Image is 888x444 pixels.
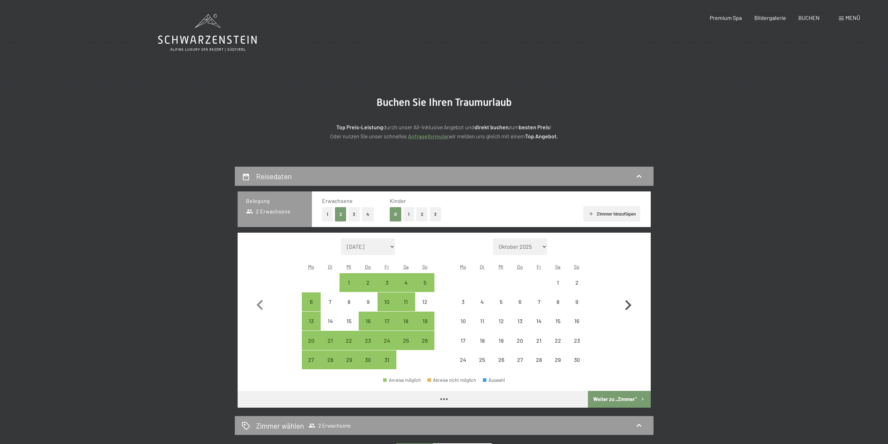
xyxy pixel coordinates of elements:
[339,312,358,330] div: Wed Oct 15 2025
[473,350,492,369] div: Anreise nicht möglich
[321,292,339,311] div: Tue Oct 07 2025
[359,331,378,350] div: Thu Oct 23 2025
[529,331,548,350] div: Fri Nov 21 2025
[335,207,346,221] button: 2
[473,357,491,374] div: 25
[396,273,415,292] div: Sat Oct 04 2025
[529,292,548,311] div: Fri Nov 07 2025
[339,312,358,330] div: Anreise nicht möglich
[246,208,291,215] span: 2 Erwachsene
[492,312,510,330] div: Wed Nov 12 2025
[530,318,547,336] div: 14
[396,292,415,311] div: Sat Oct 11 2025
[492,292,510,311] div: Anreise nicht möglich
[454,331,472,350] div: Anreise nicht möglich
[454,292,472,311] div: Mon Nov 03 2025
[430,207,441,221] button: 3
[321,318,339,336] div: 14
[473,338,491,355] div: 18
[588,391,650,408] button: Weiter zu „Zimmer“
[454,299,472,316] div: 3
[511,318,529,336] div: 13
[415,292,434,311] div: Sun Oct 12 2025
[339,292,358,311] div: Wed Oct 08 2025
[302,312,321,330] div: Anreise möglich
[321,312,339,330] div: Tue Oct 14 2025
[454,292,472,311] div: Anreise nicht möglich
[378,280,396,297] div: 3
[397,318,415,336] div: 18
[359,312,378,330] div: Thu Oct 16 2025
[340,299,358,316] div: 8
[710,14,742,21] span: Premium Spa
[340,357,358,374] div: 29
[378,350,396,369] div: Anreise möglich
[390,197,406,204] span: Kinder
[529,312,548,330] div: Fri Nov 14 2025
[246,197,304,205] h3: Belegung
[473,312,492,330] div: Tue Nov 11 2025
[415,331,434,350] div: Sun Oct 26 2025
[510,350,529,369] div: Thu Nov 27 2025
[396,331,415,350] div: Sat Oct 25 2025
[378,299,396,316] div: 10
[549,338,567,355] div: 22
[529,350,548,369] div: Anreise nicht möglich
[339,273,358,292] div: Wed Oct 01 2025
[339,273,358,292] div: Anreise möglich
[416,338,433,355] div: 26
[511,357,529,374] div: 27
[303,318,320,336] div: 13
[427,378,476,383] div: Abreise nicht möglich
[359,273,378,292] div: Anreise möglich
[499,264,503,270] abbr: Mittwoch
[359,273,378,292] div: Thu Oct 02 2025
[483,378,505,383] div: Auswahl
[454,312,472,330] div: Anreise nicht möglich
[346,264,351,270] abbr: Mittwoch
[549,331,567,350] div: Anreise nicht möglich
[302,312,321,330] div: Mon Oct 13 2025
[530,299,547,316] div: 7
[397,299,415,316] div: 11
[567,292,586,311] div: Anreise nicht möglich
[568,280,585,297] div: 2
[492,331,510,350] div: Anreise nicht möglich
[549,312,567,330] div: Sat Nov 15 2025
[510,350,529,369] div: Anreise nicht möglich
[549,312,567,330] div: Anreise nicht möglich
[359,280,377,297] div: 2
[302,350,321,369] div: Anreise möglich
[529,350,548,369] div: Fri Nov 28 2025
[396,312,415,330] div: Sat Oct 18 2025
[322,197,353,204] span: Erwachsene
[754,14,786,21] a: Bildergalerie
[396,312,415,330] div: Anreise möglich
[567,331,586,350] div: Sun Nov 23 2025
[549,350,567,369] div: Sat Nov 29 2025
[510,331,529,350] div: Anreise nicht möglich
[529,292,548,311] div: Anreise nicht möglich
[340,280,358,297] div: 1
[378,273,396,292] div: Anreise möglich
[549,357,567,374] div: 29
[339,292,358,311] div: Anreise nicht möglich
[321,299,339,316] div: 7
[549,350,567,369] div: Anreise nicht möglich
[303,299,320,316] div: 6
[365,264,371,270] abbr: Donnerstag
[359,292,378,311] div: Thu Oct 09 2025
[845,14,860,21] span: Menü
[359,318,377,336] div: 16
[492,312,510,330] div: Anreise nicht möglich
[530,338,547,355] div: 21
[517,264,523,270] abbr: Donnerstag
[454,350,472,369] div: Anreise nicht möglich
[397,280,415,297] div: 4
[567,273,586,292] div: Anreise nicht möglich
[618,238,638,370] button: Nächster Monat
[568,318,585,336] div: 16
[492,350,510,369] div: Anreise nicht möglich
[492,338,510,355] div: 19
[567,292,586,311] div: Sun Nov 09 2025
